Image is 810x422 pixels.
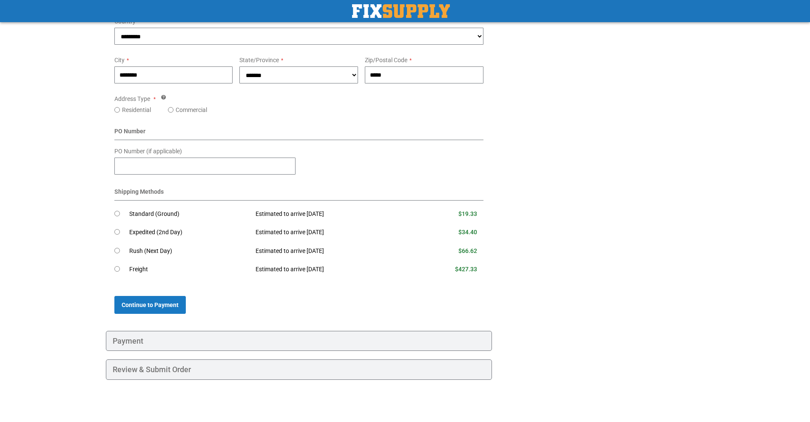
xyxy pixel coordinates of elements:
div: Payment [106,331,492,351]
a: store logo [352,4,450,18]
label: Residential [122,106,151,114]
td: Rush (Next Day) [129,242,250,261]
span: State/Province [239,57,279,63]
img: Fix Industrial Supply [352,4,450,18]
td: Estimated to arrive [DATE] [249,242,413,261]
div: PO Number [114,127,484,140]
span: City [114,57,125,63]
span: $34.40 [458,229,477,235]
span: PO Number (if applicable) [114,148,182,155]
td: Standard (Ground) [129,205,250,224]
button: Continue to Payment [114,296,186,314]
div: Shipping Methods [114,187,484,201]
span: Address Type [114,95,150,102]
td: Estimated to arrive [DATE] [249,260,413,279]
span: Zip/Postal Code [365,57,407,63]
span: $66.62 [458,247,477,254]
td: Freight [129,260,250,279]
td: Estimated to arrive [DATE] [249,223,413,242]
td: Expedited (2nd Day) [129,223,250,242]
td: Estimated to arrive [DATE] [249,205,413,224]
label: Commercial [176,106,207,114]
span: Continue to Payment [122,301,179,308]
div: Review & Submit Order [106,359,492,380]
span: $427.33 [455,266,477,273]
span: $19.33 [458,210,477,217]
